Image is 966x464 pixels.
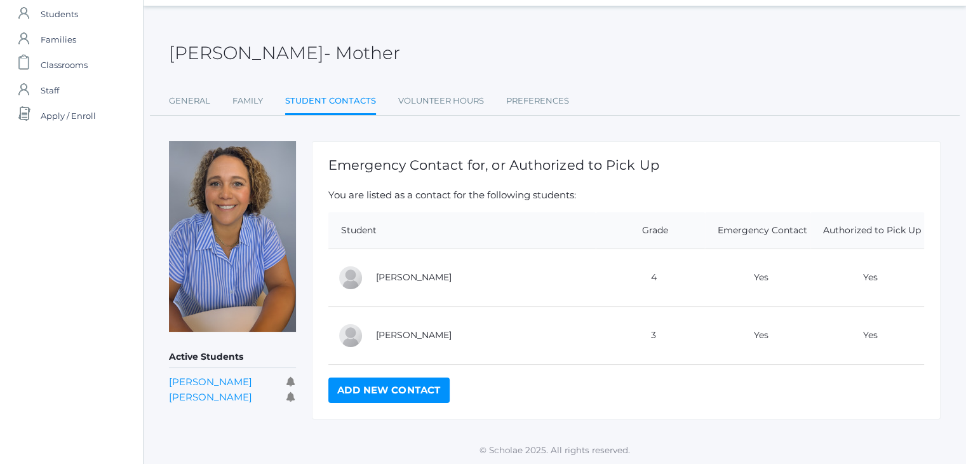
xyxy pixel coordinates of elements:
div: Eleanor Velasquez [338,265,363,290]
td: 3 [596,306,705,364]
a: [PERSON_NAME] [169,376,252,388]
a: Family [232,88,263,114]
a: General [169,88,210,114]
h5: Active Students [169,346,296,368]
td: Yes [810,306,924,364]
th: Emergency Contact [705,212,810,249]
td: 4 [596,249,705,306]
h2: [PERSON_NAME] [169,43,400,63]
td: Yes [810,249,924,306]
span: Staff [41,78,59,103]
img: Sandra Velasquez [169,141,296,332]
i: Receives communications for this student [286,392,296,402]
td: [PERSON_NAME] [366,306,596,364]
th: Grade [596,212,705,249]
a: Student Contacts [285,88,376,116]
a: [PERSON_NAME] [169,391,252,403]
span: Classrooms [41,52,88,78]
a: Preferences [506,88,569,114]
p: You are listed as a contact for the following students: [328,188,924,203]
th: Student [328,212,596,249]
i: Receives communications for this student [286,377,296,386]
a: Add New Contact [328,378,450,403]
span: Apply / Enroll [41,103,96,128]
span: Families [41,27,76,52]
h1: Emergency Contact for, or Authorized to Pick Up [328,158,924,172]
td: Yes [705,249,810,306]
td: [PERSON_NAME] [366,249,596,306]
div: Addie Velasquez [338,323,363,348]
td: Yes [705,306,810,364]
span: - Mother [324,42,400,64]
th: Authorized to Pick Up [810,212,924,249]
p: © Scholae 2025. All rights reserved. [144,444,966,456]
span: Students [41,1,78,27]
a: Volunteer Hours [398,88,484,114]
